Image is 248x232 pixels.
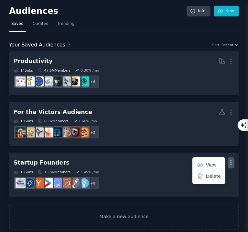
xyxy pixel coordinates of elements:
[206,162,217,168] p: View
[9,102,239,146] a: For the Victors Audience10Subs603kMembers1.66% /mo+2AdvaitaVedantaTantrasadhaksVaishnavismshaivis...
[58,21,74,27] span: Trending
[16,76,26,86] img: productivity
[34,76,44,86] img: LifeProTips
[221,43,239,47] button: Recent
[11,21,24,27] span: Saved
[212,43,220,47] div: Sort
[79,127,89,137] img: AdvaitaVedanta
[9,41,65,49] span: Your Saved Audiences
[14,57,52,65] div: Productivity
[43,178,53,188] img: startup
[81,68,99,73] div: 0.30 % /mo
[70,76,80,86] img: selfhelp
[38,119,69,123] div: 603k Members
[38,68,70,73] div: 47.6M Members
[52,127,62,137] img: shaivism
[79,76,89,86] img: SelfGrowthChallenges
[70,127,80,137] img: Tantrasadhaks
[86,126,100,139] div: + 2
[14,170,33,174] div: 16 Sub s
[34,127,44,137] img: IndianHistory
[16,127,26,137] img: RigvedicHinduism
[14,108,92,116] div: For the Victors Audience
[187,6,210,17] a: Info
[193,158,224,172] a: View
[221,43,233,47] span: Recent
[33,21,49,27] span: Curated
[25,178,35,188] img: Entrepreneurship
[70,178,80,188] img: startups
[9,6,187,16] h2: Audiences
[9,204,239,230] a: Make a new audience
[30,19,51,32] a: Curated
[25,76,35,86] img: lifehacks
[86,177,100,190] div: + 8
[9,153,239,197] a: Startup FoundersViewDelete16Subs13.8MMembers1.45% /mo+8EntrepreneurstartupsEntrepreneurRideAlongS...
[43,76,53,86] img: DecidingToBeBetter
[79,178,89,188] img: Entrepreneur
[61,76,71,86] img: SelfImprovementGang
[214,6,239,17] a: New
[52,76,62,86] img: Discipline
[38,170,70,174] div: 13.8M Members
[14,159,69,167] div: Startup Founders
[9,19,26,32] a: Saved
[9,51,239,95] a: Productivity14Subs47.6MMembers0.30% /mo+6SelfGrowthChallengesselfhelpSelfImprovementGangDisciplin...
[86,75,100,88] div: + 6
[43,127,53,137] img: AncientBharat
[52,178,62,188] img: SaaS
[14,68,33,73] div: 14 Sub s
[25,127,35,137] img: HinduismUnmoderated
[34,178,44,188] img: ycombinator
[81,170,99,174] div: 1.45 % /mo
[61,178,71,188] img: EntrepreneurRideAlong
[61,127,71,137] img: Vaishnavism
[16,178,26,188] img: indiehackers
[55,19,77,32] a: Trending
[206,173,221,180] p: Delete
[14,119,33,123] div: 10 Sub s
[79,119,97,123] div: 1.66 % /mo
[68,42,71,48] span: 3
